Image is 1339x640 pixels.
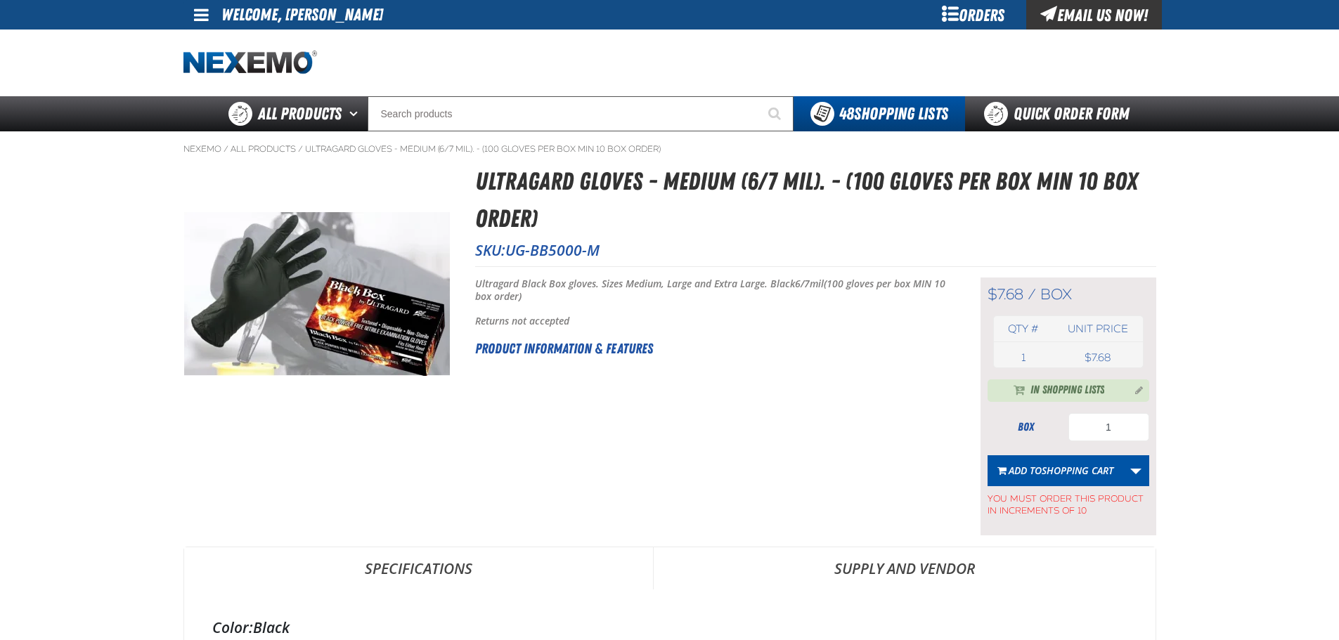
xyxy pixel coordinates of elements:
[184,547,653,589] a: Specifications
[965,96,1156,131] a: Quick Order Form
[183,51,317,75] img: Nexemo logo
[183,51,317,75] a: Home
[1124,381,1146,398] button: Manage current product in the Shopping List
[475,277,945,304] p: Ultragard Black Box gloves. Sizes Medium, Large and Extra Large. Black (100 gloves per box MIN 10...
[1028,285,1036,303] span: /
[505,240,600,260] span: UG-BB5000-M
[212,618,1127,637] div: Black
[475,314,569,327] b: Returns not accepted
[654,547,1156,589] a: Supply and Vendor
[183,143,1156,155] nav: Breadcrumbs
[231,143,296,155] a: All Products
[839,104,854,124] strong: 48
[298,143,303,155] span: /
[1042,464,1113,477] span: Shopping Cart
[1040,285,1072,303] span: box
[1123,455,1149,486] a: More Actions
[1009,464,1113,477] span: Add to
[184,212,450,376] img: Ultragard gloves - Medium (6/7 mil). - (100 gloves per box MIN 10 box order)
[988,419,1065,435] div: box
[1053,316,1142,342] th: Unit price
[475,240,1156,260] p: SKU:
[258,101,342,126] span: All Products
[344,96,368,131] button: Open All Products pages
[839,104,948,124] span: Shopping Lists
[368,96,794,131] input: Search
[1053,348,1142,367] td: $7.68
[988,486,1149,517] span: You must order this product in increments of 10
[224,143,228,155] span: /
[1021,351,1026,364] span: 1
[795,277,824,290] strong: 6/7mil
[994,316,1054,342] th: Qty #
[475,338,945,359] h2: Product Information & Features
[988,285,1023,303] span: $7.68
[758,96,794,131] button: Start Searching
[1030,382,1104,399] span: In Shopping Lists
[988,455,1123,486] button: Add toShopping Cart
[183,143,221,155] a: Nexemo
[212,618,253,637] label: Color:
[794,96,965,131] button: You have 48 Shopping Lists. Open to view details
[305,143,661,155] a: Ultragard gloves - Medium (6/7 mil). - (100 gloves per box MIN 10 box order)
[475,163,1156,237] h1: Ultragard gloves - Medium (6/7 mil). - (100 gloves per box MIN 10 box order)
[1068,413,1149,441] input: Product Quantity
